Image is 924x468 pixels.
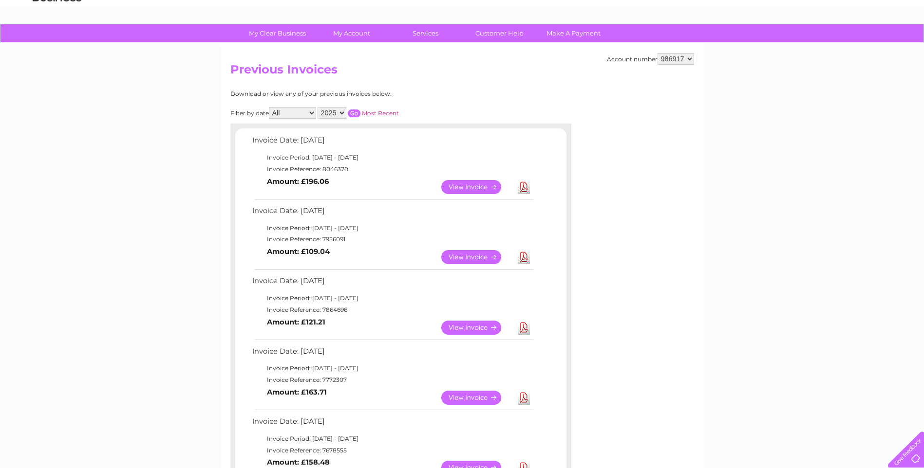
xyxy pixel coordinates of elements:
a: Download [518,321,530,335]
a: My Clear Business [237,24,318,42]
div: Download or view any of your previous invoices below. [230,90,486,97]
a: My Account [311,24,392,42]
td: Invoice Reference: 8046370 [250,163,535,175]
td: Invoice Date: [DATE] [250,204,535,222]
a: View [441,180,513,194]
td: Invoice Period: [DATE] - [DATE] [250,362,535,374]
b: Amount: £121.21 [267,318,325,326]
b: Amount: £158.48 [267,458,330,467]
a: Blog [839,41,853,49]
td: Invoice Reference: 7772307 [250,374,535,386]
div: Account number [607,53,694,65]
td: Invoice Period: [DATE] - [DATE] [250,222,535,234]
a: Make A Payment [533,24,614,42]
b: Amount: £196.06 [267,177,329,186]
div: Clear Business is a trading name of Verastar Limited (registered in [GEOGRAPHIC_DATA] No. 3667643... [232,5,693,47]
td: Invoice Date: [DATE] [250,345,535,363]
b: Amount: £109.04 [267,247,330,256]
a: Download [518,391,530,405]
td: Invoice Reference: 7864696 [250,304,535,316]
a: Contact [859,41,883,49]
a: Water [753,41,771,49]
a: View [441,391,513,405]
a: 0333 014 3131 [740,5,808,17]
td: Invoice Period: [DATE] - [DATE] [250,433,535,445]
a: Energy [777,41,798,49]
a: Download [518,250,530,264]
td: Invoice Date: [DATE] [250,274,535,292]
a: View [441,321,513,335]
td: Invoice Period: [DATE] - [DATE] [250,292,535,304]
a: Services [385,24,466,42]
b: Amount: £163.71 [267,388,327,396]
td: Invoice Date: [DATE] [250,134,535,152]
a: Customer Help [459,24,540,42]
img: logo.png [32,25,82,55]
td: Invoice Period: [DATE] - [DATE] [250,152,535,163]
td: Invoice Reference: 7678555 [250,445,535,456]
a: Most Recent [362,109,399,117]
td: Invoice Reference: 7956091 [250,234,535,245]
a: Telecoms [804,41,833,49]
div: Filter by date [230,107,486,119]
h2: Previous Invoices [230,63,694,81]
td: Invoice Date: [DATE] [250,415,535,433]
a: Download [518,180,530,194]
a: Log out [892,41,915,49]
a: View [441,250,513,264]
